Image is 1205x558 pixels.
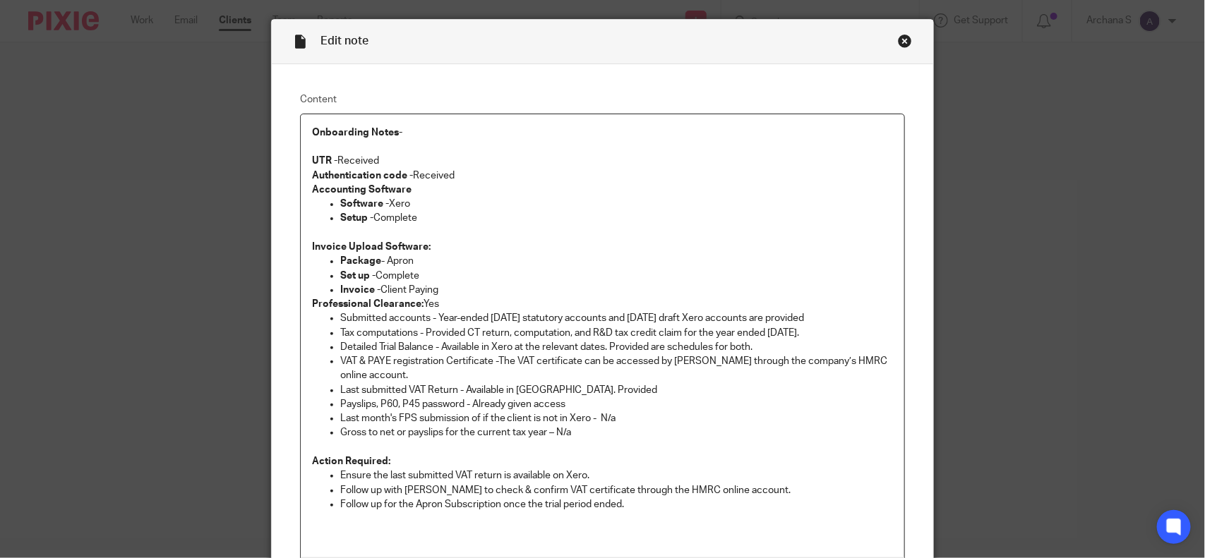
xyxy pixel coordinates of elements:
div: Close this dialog window [898,34,912,48]
p: Yes [312,297,893,311]
p: Complete [340,211,893,225]
strong: Invoice Upload Software: [312,242,431,252]
p: Received [312,169,893,183]
strong: Setup - [340,213,373,223]
p: Payslips, P60, P45 password - Already given access [340,397,893,411]
p: Detailed Trial Balance - Available in Xero at the relevant dates. Provided are schedules for both. [340,340,893,354]
label: Content [300,92,905,107]
strong: Package [340,256,381,266]
strong: Software - [340,199,389,209]
p: VAT & PAYE registration Certificate -The VAT certificate can be accessed by [PERSON_NAME] through... [340,354,893,383]
p: Follow up for the Apron Subscription once the trial period ended. [340,497,893,511]
strong: Invoice - [340,285,380,295]
p: Follow up with [PERSON_NAME] to check & confirm VAT certificate through the HMRC online account. [340,483,893,497]
p: Last submitted VAT Return - Available in [GEOGRAPHIC_DATA]. Provided [340,383,893,397]
strong: Accounting Software [312,185,412,195]
strong: Onboarding Notes- [312,128,402,138]
p: - Apron [340,254,893,268]
p: Received [312,154,893,168]
strong: Authentication code - [312,171,413,181]
strong: Professional Clearance: [312,299,424,309]
strong: Action Required: [312,456,390,466]
p: Submitted accounts - Year-ended [DATE] statutory accounts and [DATE] draft Xero accounts are prov... [340,311,893,325]
strong: Set up - [340,271,376,281]
p: Gross to net or payslips for the current tax year – N/a [340,425,893,439]
p: Xero [340,197,893,211]
strong: UTR - [312,156,337,166]
p: Complete [340,269,893,283]
p: Ensure the last submitted VAT return is available on Xero. [340,468,893,483]
span: Edit note [320,35,368,47]
p: Client Paying [340,283,893,297]
p: Tax computations - Provided CT return, computation, and R&D tax credit claim for the year ended [... [340,326,893,340]
p: Last month's FPS submission of if the client is not in Xero - N/a [340,411,893,425]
